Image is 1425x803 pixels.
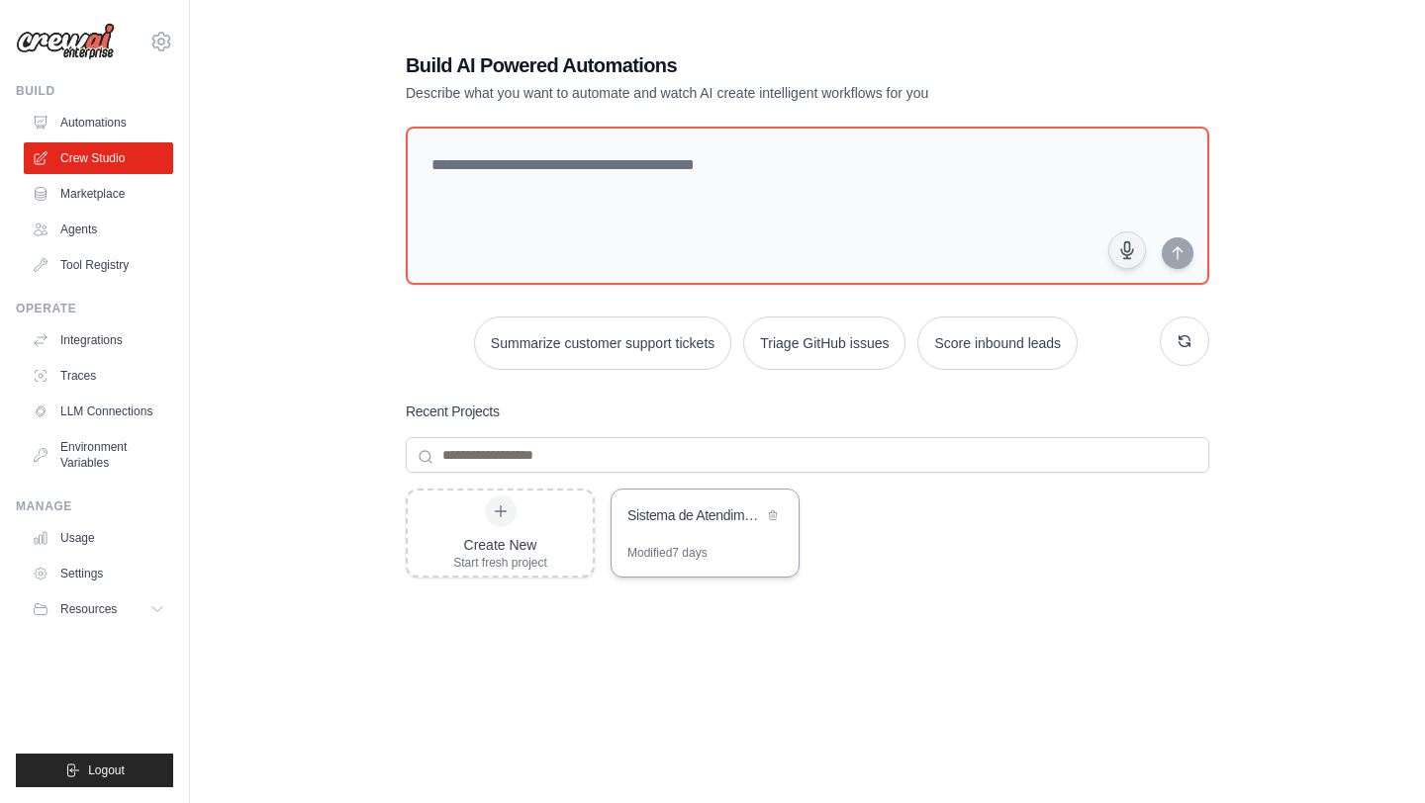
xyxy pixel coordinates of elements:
a: Automations [24,107,173,138]
div: Create New [453,535,547,555]
h1: Build AI Powered Automations [406,51,1071,79]
iframe: Chat Widget [1326,708,1425,803]
p: Describe what you want to automate and watch AI create intelligent workflows for you [406,83,1071,103]
button: Summarize customer support tickets [474,316,731,370]
button: Delete project [763,505,783,525]
button: Click to speak your automation idea [1108,231,1146,269]
a: Environment Variables [24,431,173,479]
div: Start fresh project [453,555,547,571]
span: Logout [88,762,125,778]
div: Manage [16,498,173,514]
a: LLM Connections [24,396,173,427]
div: Operate [16,301,173,316]
div: Sistema de Atendimento Inteligente para Clinica Medica [627,505,763,525]
a: Usage [24,522,173,554]
a: Settings [24,558,173,589]
span: Resources [60,601,117,617]
button: Get new suggestions [1160,316,1209,366]
a: Traces [24,360,173,392]
a: Integrations [24,324,173,356]
a: Marketplace [24,178,173,210]
a: Crew Studio [24,142,173,174]
h3: Recent Projects [406,401,500,421]
div: Build [16,83,173,99]
div: Modified 7 days [627,545,708,561]
button: Logout [16,754,173,787]
button: Resources [24,593,173,625]
button: Score inbound leads [917,316,1078,370]
a: Tool Registry [24,249,173,281]
button: Triage GitHub issues [743,316,905,370]
a: Agents [24,214,173,245]
img: Logo [16,23,115,60]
